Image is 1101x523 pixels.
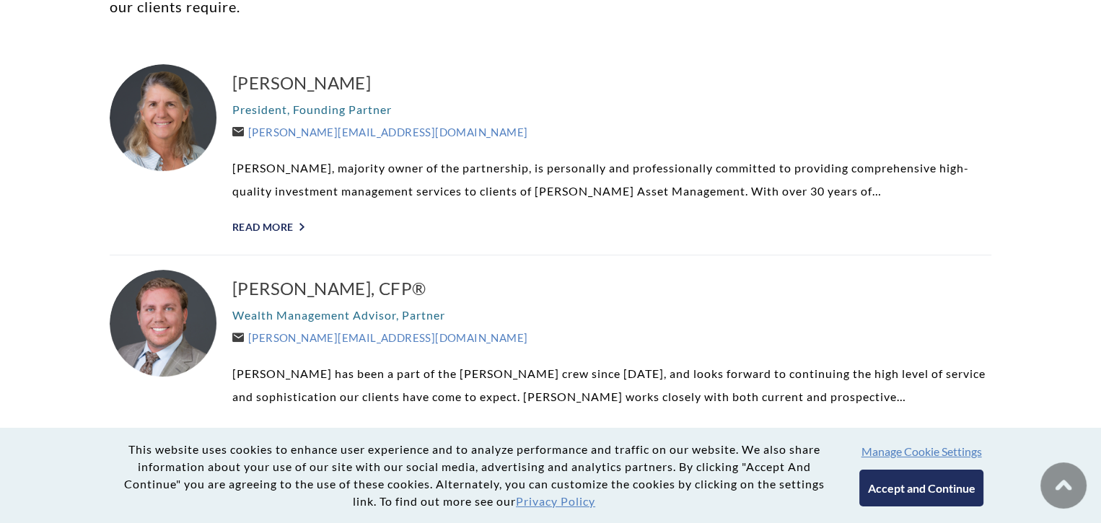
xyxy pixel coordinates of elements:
p: [PERSON_NAME], majority owner of the partnership, is personally and professionally committed to p... [232,157,991,203]
a: [PERSON_NAME] [232,71,991,95]
p: [PERSON_NAME] has been a part of the [PERSON_NAME] crew since [DATE], and looks forward to contin... [232,362,991,408]
a: [PERSON_NAME], CFP® [232,277,991,300]
p: President, Founding Partner [232,98,991,121]
a: Read More "> [232,426,991,439]
button: Manage Cookie Settings [861,444,982,458]
p: This website uses cookies to enhance user experience and to analyze performance and traffic on ou... [118,441,830,510]
a: Read More "> [232,221,991,233]
a: [PERSON_NAME][EMAIL_ADDRESS][DOMAIN_NAME] [232,126,527,139]
a: Privacy Policy [516,494,595,508]
button: Accept and Continue [859,470,983,506]
a: [PERSON_NAME][EMAIL_ADDRESS][DOMAIN_NAME] [232,331,527,344]
p: Wealth Management Advisor, Partner [232,304,991,327]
